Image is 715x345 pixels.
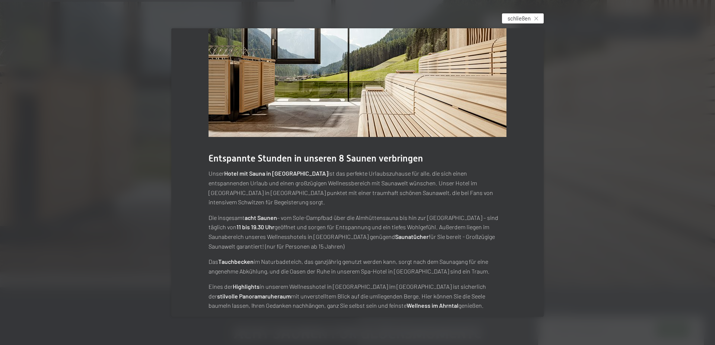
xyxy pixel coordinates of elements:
span: Entspannte Stunden in unseren 8 Saunen verbringen [209,153,423,164]
p: Eines der in unserem Wellnesshotel in [GEOGRAPHIC_DATA] im [GEOGRAPHIC_DATA] ist sicherlich der m... [209,282,506,310]
strong: stilvolle Panoramaruheraum [217,293,291,300]
strong: acht Saunen [245,214,277,221]
strong: Tauchbecken [218,258,254,265]
strong: Hotel mit Sauna in [GEOGRAPHIC_DATA] [224,170,328,177]
strong: Saunatücher [395,233,429,240]
img: Wellnesshotels - Sauna - Entspannung - Ahrntal [209,10,506,137]
strong: Wellness im Ahrntal [407,302,458,309]
p: Die insgesamt – vom Sole-Dampfbad über die Almhüttensauna bis hin zur [GEOGRAPHIC_DATA] – sind tä... [209,213,506,251]
strong: Highlights [233,283,260,290]
strong: 11 bis 19.30 Uhr [236,223,274,230]
p: Das im Naturbadeteich, das ganzjährig genutzt werden kann, sorgt nach dem Saunagang für eine ange... [209,257,506,276]
span: schließen [508,15,531,22]
p: Unser ist das perfekte Urlaubszuhause für alle, die sich einen entspannenden Urlaub und einen gro... [209,169,506,207]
